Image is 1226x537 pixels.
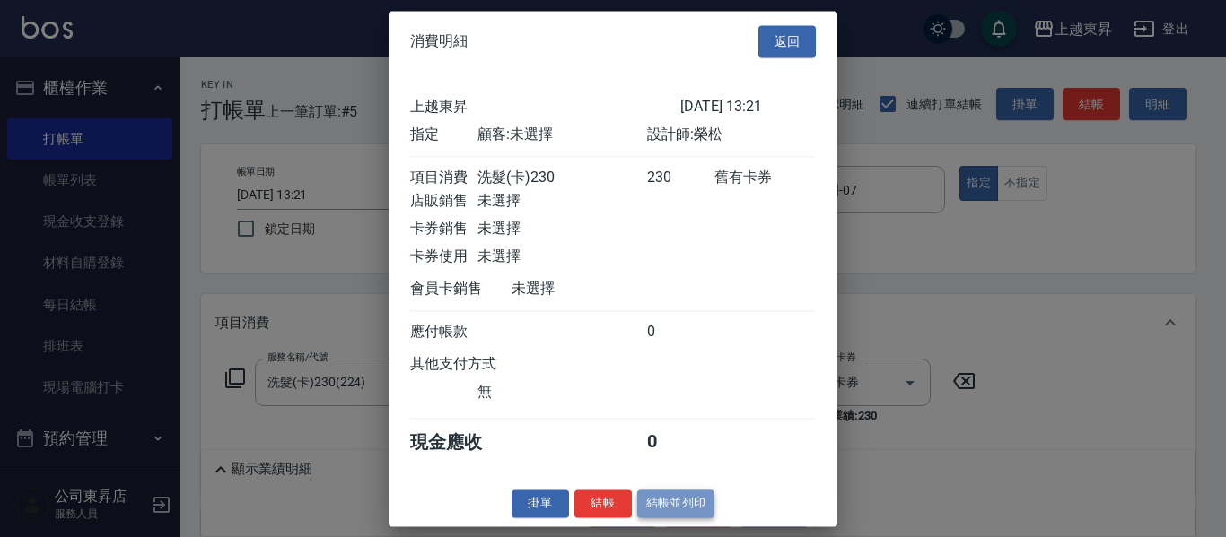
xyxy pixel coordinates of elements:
[477,383,646,402] div: 無
[647,169,714,187] div: 230
[477,192,646,211] div: 未選擇
[410,355,546,374] div: 其他支付方式
[410,247,477,266] div: 卡券使用
[410,192,477,211] div: 店販銷售
[680,98,816,117] div: [DATE] 13:21
[477,126,646,144] div: 顧客: 未選擇
[410,280,512,299] div: 會員卡銷售
[410,32,468,50] span: 消費明細
[647,323,714,342] div: 0
[512,280,680,299] div: 未選擇
[410,169,477,187] div: 項目消費
[637,489,715,517] button: 結帳並列印
[477,247,646,266] div: 未選擇
[410,220,477,238] div: 卡券銷售
[410,98,680,117] div: 上越東昇
[574,489,632,517] button: 結帳
[647,430,714,455] div: 0
[477,169,646,187] div: 洗髮(卡)230
[410,323,477,342] div: 應付帳款
[758,25,816,58] button: 返回
[477,220,646,238] div: 未選擇
[647,126,816,144] div: 設計師: 榮松
[410,430,512,455] div: 現金應收
[410,126,477,144] div: 指定
[512,489,569,517] button: 掛單
[714,169,816,187] div: 舊有卡券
